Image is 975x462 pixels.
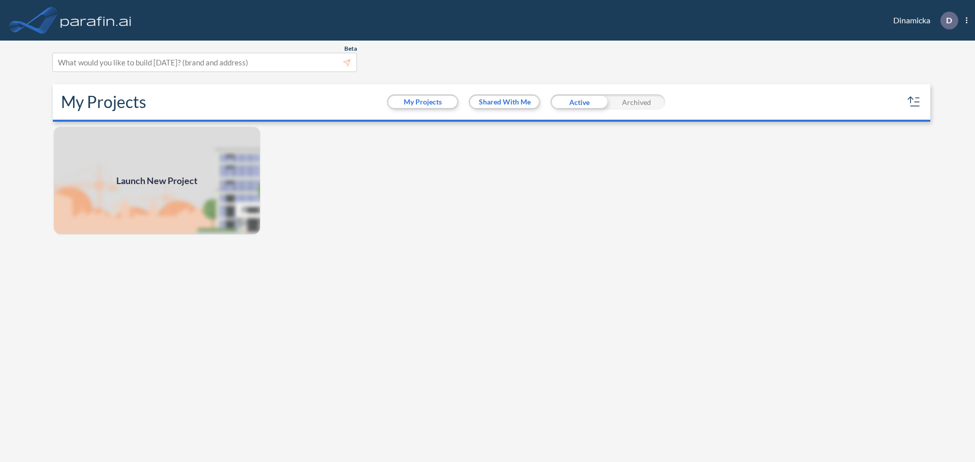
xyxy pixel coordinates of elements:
[61,92,146,112] h2: My Projects
[58,10,134,30] img: logo
[344,45,357,53] span: Beta
[608,94,665,110] div: Archived
[906,94,922,110] button: sort
[550,94,608,110] div: Active
[53,126,261,235] a: Launch New Project
[53,126,261,235] img: add
[878,12,967,29] div: Dinamicka
[470,96,539,108] button: Shared With Me
[388,96,457,108] button: My Projects
[946,16,952,25] p: D
[116,174,198,188] span: Launch New Project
